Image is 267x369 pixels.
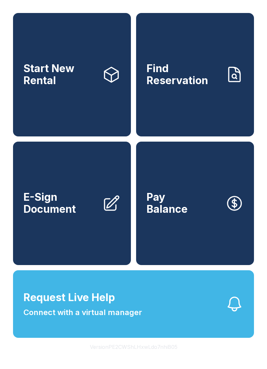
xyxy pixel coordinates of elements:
span: Find Reservation [147,63,220,86]
span: Connect with a virtual manager [23,307,142,318]
a: PayBalance [136,142,254,265]
span: Request Live Help [23,290,115,305]
button: Request Live HelpConnect with a virtual manager [13,270,254,338]
a: Start New Rental [13,13,131,136]
a: Find Reservation [136,13,254,136]
span: Start New Rental [23,63,97,86]
span: E-Sign Document [23,191,97,215]
button: VersionPE2CWShLHxwLdo7nhiB05 [85,338,183,356]
a: E-Sign Document [13,142,131,265]
span: Pay Balance [147,191,188,215]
